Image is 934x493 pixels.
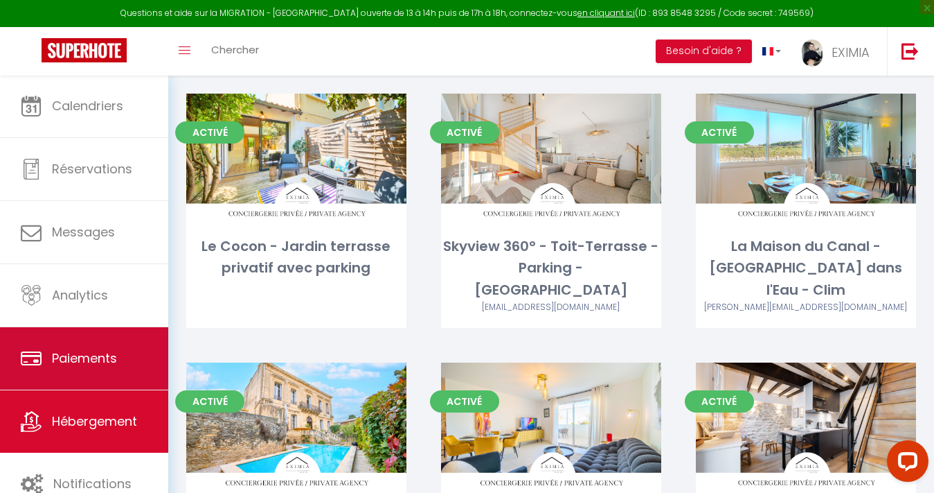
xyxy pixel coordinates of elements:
[685,121,754,144] span: Activé
[510,411,593,439] a: Editer
[441,301,661,314] div: Airbnb
[832,44,870,61] span: EXIMIA
[52,286,108,304] span: Analytics
[696,236,916,301] div: La Maison du Canal - [GEOGRAPHIC_DATA] dans l'Eau - Clim
[186,236,406,279] div: Le Cocon - Jardin terrasse privatif avec parking
[52,223,115,241] span: Messages
[52,97,123,114] span: Calendriers
[255,411,338,439] a: Editer
[201,27,269,76] a: Chercher
[696,301,916,314] div: Airbnb
[255,142,338,170] a: Editer
[52,413,137,430] span: Hébergement
[510,142,593,170] a: Editer
[876,435,934,493] iframe: LiveChat chat widget
[175,390,244,413] span: Activé
[685,390,754,413] span: Activé
[211,42,259,57] span: Chercher
[791,27,887,76] a: ... EXIMIA
[430,390,499,413] span: Activé
[52,160,132,178] span: Réservations
[764,142,847,170] a: Editer
[175,121,244,144] span: Activé
[42,38,127,62] img: Super Booking
[656,40,752,63] button: Besoin d'aide ?
[802,40,823,67] img: ...
[53,475,132,492] span: Notifications
[764,411,847,439] a: Editer
[577,7,635,19] a: en cliquant ici
[430,121,499,144] span: Activé
[441,236,661,301] div: Skyview 360° - Toit-Terrasse - Parking - [GEOGRAPHIC_DATA]
[901,42,919,60] img: logout
[52,349,117,367] span: Paiements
